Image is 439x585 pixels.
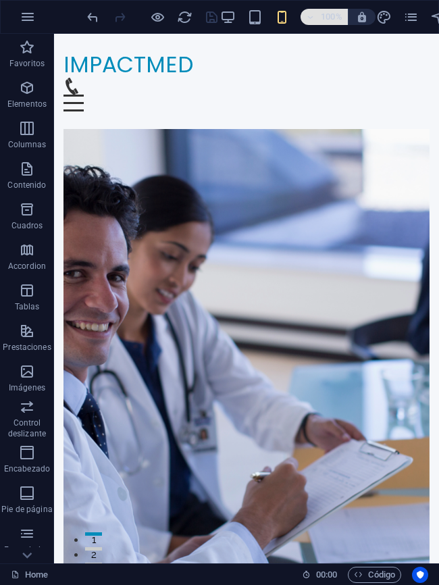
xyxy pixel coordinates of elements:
button: design [376,9,392,25]
p: Encabezado [4,463,50,474]
button: reload [176,9,192,25]
p: Columnas [8,139,47,150]
span: Código [354,567,395,583]
span: : [326,569,328,580]
i: Diseño (Ctrl+Alt+Y) [376,9,392,25]
button: Código [348,567,401,583]
p: Prestaciones [3,342,51,353]
p: Formularios [4,544,49,555]
p: Accordion [8,261,46,272]
p: Imágenes [9,382,45,393]
h6: 100% [321,9,342,25]
button: 2 [31,513,48,517]
p: Favoritos [9,58,45,69]
button: pages [403,9,419,25]
i: Deshacer: Cambiar margen (Ctrl+Z) [85,9,101,25]
p: Elementos [7,99,47,109]
i: Páginas (Ctrl+Alt+S) [403,9,419,25]
button: undo [84,9,101,25]
button: 3 [31,529,48,532]
a: Haz clic para cancelar la selección y doble clic para abrir páginas [11,567,48,583]
h6: Tiempo de la sesión [302,567,338,583]
p: Cuadros [11,220,43,231]
button: Usercentrics [412,567,428,583]
span: 00 00 [316,567,337,583]
p: Pie de página [1,504,52,515]
p: Contenido [7,180,46,190]
i: Al redimensionar, ajustar el nivel de zoom automáticamente para ajustarse al dispositivo elegido. [356,11,368,23]
p: Tablas [15,301,40,312]
button: 100% [301,9,348,25]
button: 1 [31,499,48,502]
